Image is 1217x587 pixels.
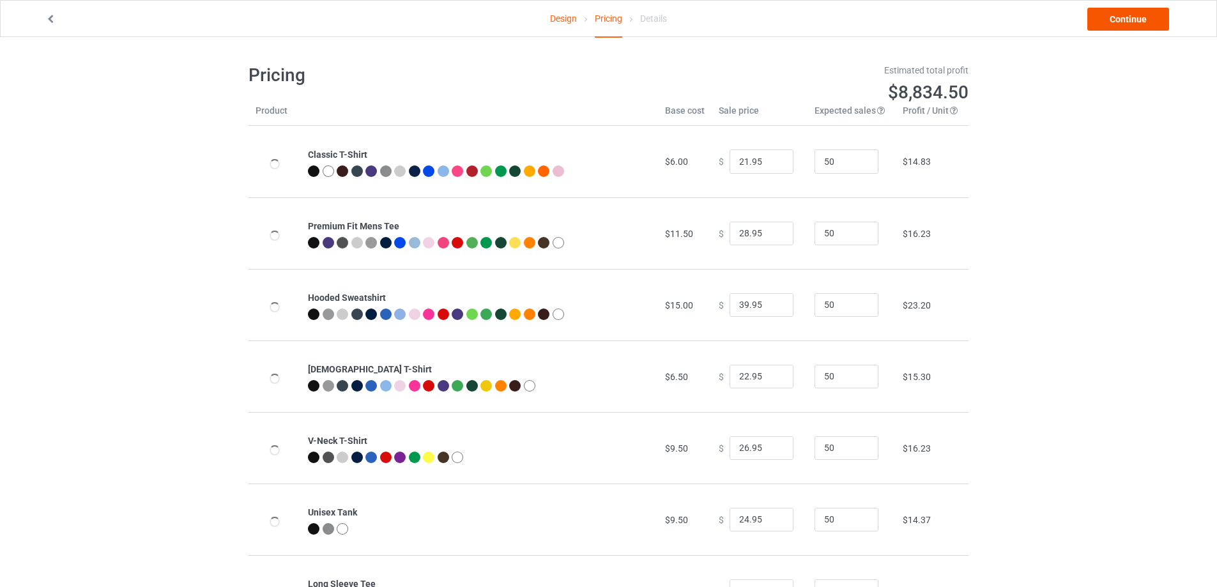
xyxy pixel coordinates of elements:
th: Profit / Unit [896,104,968,126]
span: $14.83 [903,156,931,167]
span: $6.00 [665,156,688,167]
img: heather_texture.png [323,523,334,535]
span: $8,834.50 [888,82,968,103]
th: Base cost [658,104,712,126]
a: Continue [1087,8,1169,31]
span: $6.50 [665,372,688,382]
img: heather_texture.png [365,237,377,248]
div: Details [640,1,667,36]
span: $11.50 [665,229,693,239]
b: V-Neck T-Shirt [308,436,367,446]
span: $9.50 [665,443,688,454]
a: Design [550,1,577,36]
th: Product [249,104,301,126]
th: Sale price [712,104,808,126]
div: Estimated total profit [618,64,969,77]
span: $ [719,300,724,310]
b: Hooded Sweatshirt [308,293,386,303]
div: Pricing [595,1,622,38]
img: heather_texture.png [380,165,392,177]
span: $ [719,228,724,238]
span: $14.37 [903,515,931,525]
b: Premium Fit Mens Tee [308,221,399,231]
span: $ [719,371,724,381]
span: $16.23 [903,443,931,454]
h1: Pricing [249,64,600,87]
span: $ [719,514,724,524]
b: Classic T-Shirt [308,149,367,160]
span: $16.23 [903,229,931,239]
span: $23.20 [903,300,931,310]
span: $ [719,156,724,167]
b: Unisex Tank [308,507,357,517]
span: $9.50 [665,515,688,525]
span: $15.30 [903,372,931,382]
span: $15.00 [665,300,693,310]
b: [DEMOGRAPHIC_DATA] T-Shirt [308,364,432,374]
th: Expected sales [808,104,896,126]
span: $ [719,443,724,453]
